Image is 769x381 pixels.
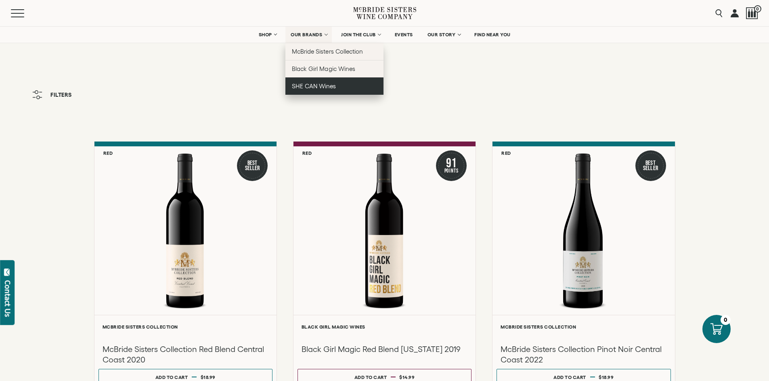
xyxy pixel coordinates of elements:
span: OUR STORY [427,32,456,37]
h3: Black Girl Magic Red Blend [US_STATE] 2019 [302,344,467,354]
span: Filters [50,92,72,98]
span: $18.99 [599,375,614,380]
span: $14.99 [399,375,415,380]
h6: Black Girl Magic Wines [302,324,467,329]
button: Filters [28,86,76,103]
span: FIND NEAR YOU [474,32,511,37]
h3: McBride Sisters Collection Pinot Noir Central Coast 2022 [501,344,666,365]
div: Contact Us [4,280,12,317]
span: OUR BRANDS [291,32,322,37]
a: EVENTS [390,27,418,43]
div: 0 [721,315,731,325]
span: McBride Sisters Collection [292,48,363,55]
span: SHOP [258,32,272,37]
a: OUR STORY [422,27,465,43]
a: JOIN THE CLUB [336,27,386,43]
h3: McBride Sisters Collection Red Blend Central Coast 2020 [103,344,268,365]
a: Black Girl Magic Wines [285,60,383,77]
span: Black Girl Magic Wines [292,65,355,72]
span: 0 [754,5,761,12]
h6: McBride Sisters Collection [103,324,268,329]
h6: Red [103,150,113,156]
button: Mobile Menu Trigger [11,9,40,17]
a: SHOP [253,27,281,43]
h6: McBride Sisters Collection [501,324,666,329]
a: McBride Sisters Collection [285,43,383,60]
span: EVENTS [395,32,413,37]
span: $18.99 [201,375,216,380]
a: FIND NEAR YOU [469,27,516,43]
h6: Red [302,150,312,156]
a: OUR BRANDS [285,27,332,43]
span: SHE CAN Wines [292,83,336,90]
h6: Red [501,150,511,156]
span: JOIN THE CLUB [341,32,376,37]
a: SHE CAN Wines [285,77,383,95]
